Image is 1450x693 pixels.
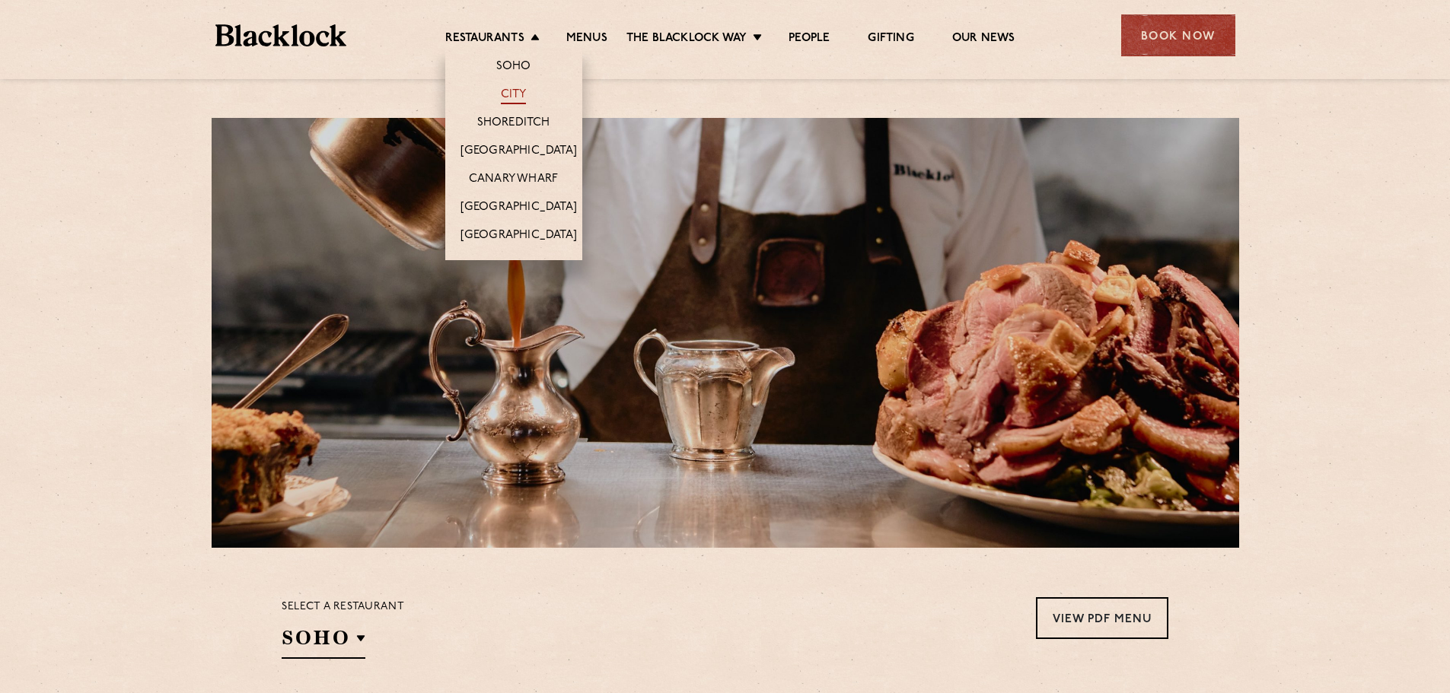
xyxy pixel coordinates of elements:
[496,59,531,76] a: Soho
[460,228,577,245] a: [GEOGRAPHIC_DATA]
[282,597,404,617] p: Select a restaurant
[282,625,365,659] h2: Soho
[477,116,550,132] a: Shoreditch
[566,31,607,48] a: Menus
[469,172,558,189] a: Canary Wharf
[501,87,527,104] a: City
[215,24,347,46] img: BL_Textured_Logo-footer-cropped.svg
[789,31,830,48] a: People
[460,144,577,161] a: [GEOGRAPHIC_DATA]
[626,31,747,48] a: The Blacklock Way
[1121,14,1235,56] div: Book Now
[868,31,913,48] a: Gifting
[1036,597,1168,639] a: View PDF Menu
[460,200,577,217] a: [GEOGRAPHIC_DATA]
[445,31,524,48] a: Restaurants
[952,31,1015,48] a: Our News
